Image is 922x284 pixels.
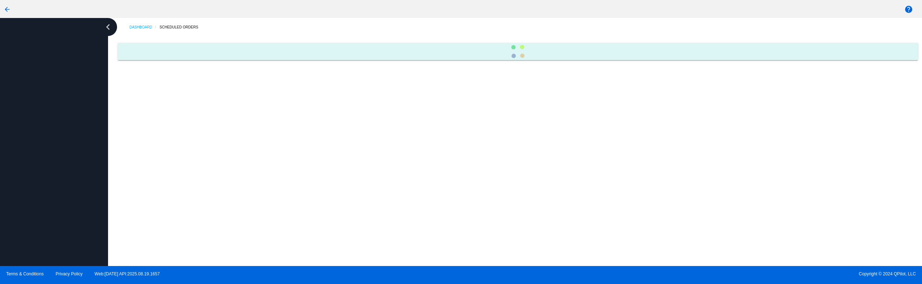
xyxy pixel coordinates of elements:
[6,271,44,276] a: Terms & Conditions
[467,271,916,276] span: Copyright © 2024 QPilot, LLC
[95,271,160,276] a: Web:[DATE] API:2025.08.19.1657
[56,271,83,276] a: Privacy Policy
[160,22,205,33] a: Scheduled Orders
[102,21,114,33] i: chevron_left
[904,5,913,14] mat-icon: help
[129,22,160,33] a: Dashboard
[3,5,12,14] mat-icon: arrow_back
